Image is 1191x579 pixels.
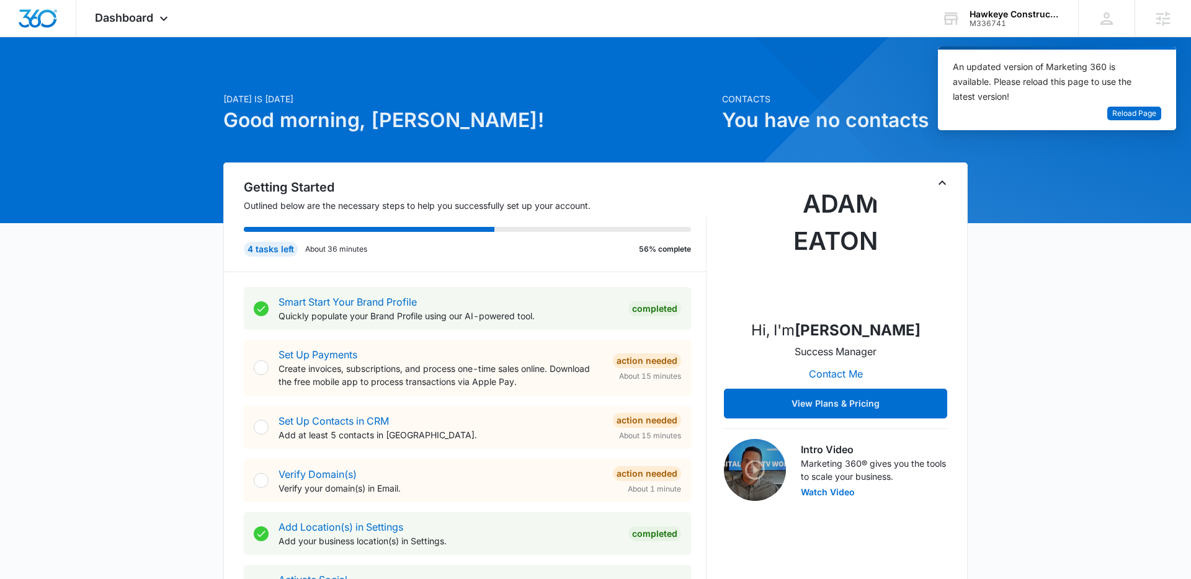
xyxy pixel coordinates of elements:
[801,457,947,483] p: Marketing 360® gives you the tools to scale your business.
[751,319,921,342] p: Hi, I'm
[279,362,603,388] p: Create invoices, subscriptions, and process one-time sales online. Download the free mobile app t...
[953,60,1146,104] div: An updated version of Marketing 360 is available. Please reload this page to use the latest version!
[279,428,603,441] p: Add at least 5 contacts in [GEOGRAPHIC_DATA].
[724,439,786,501] img: Intro Video
[970,9,1060,19] div: account name
[722,105,968,135] h1: You have no contacts
[628,526,681,541] div: Completed
[279,348,357,361] a: Set Up Payments
[796,359,875,389] button: Contact Me
[279,482,603,495] p: Verify your domain(s) in Email.
[279,468,357,480] a: Verify Domain(s)
[619,430,681,441] span: About 15 minutes
[774,185,898,309] img: Adam Eaton
[305,244,367,255] p: About 36 minutes
[801,488,855,497] button: Watch Video
[722,92,968,105] p: Contacts
[279,534,618,547] p: Add your business location(s) in Settings.
[619,371,681,382] span: About 15 minutes
[628,484,681,495] span: About 1 minute
[244,242,298,257] div: 4 tasks left
[244,199,707,212] p: Outlined below are the necessary steps to help you successfully set up your account.
[1112,108,1156,120] span: Reload Page
[795,321,921,339] strong: [PERSON_NAME]
[244,178,707,197] h2: Getting Started
[279,415,389,427] a: Set Up Contacts in CRM
[95,11,153,24] span: Dashboard
[279,521,403,533] a: Add Location(s) in Settings
[639,244,691,255] p: 56% complete
[613,413,681,428] div: Action Needed
[613,353,681,368] div: Action Needed
[223,105,715,135] h1: Good morning, [PERSON_NAME]!
[935,175,950,190] button: Toggle Collapse
[279,309,618,322] p: Quickly populate your Brand Profile using our AI-powered tool.
[223,92,715,105] p: [DATE] is [DATE]
[970,19,1060,28] div: account id
[279,296,417,308] a: Smart Start Your Brand Profile
[613,466,681,481] div: Action Needed
[801,442,947,457] h3: Intro Video
[795,344,877,359] p: Success Manager
[724,389,947,418] button: View Plans & Pricing
[628,301,681,316] div: Completed
[1107,107,1161,121] button: Reload Page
